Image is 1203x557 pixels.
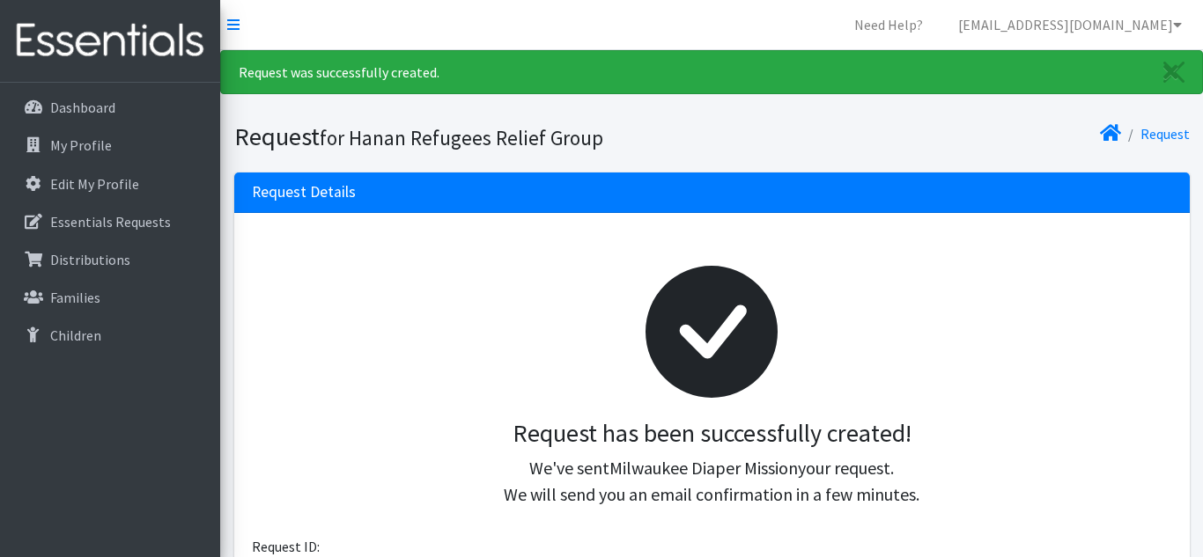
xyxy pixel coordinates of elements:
[7,318,213,353] a: Children
[7,242,213,277] a: Distributions
[234,121,705,152] h1: Request
[1146,51,1202,93] a: Close
[220,50,1203,94] div: Request was successfully created.
[50,326,101,344] p: Children
[50,99,115,116] p: Dashboard
[50,175,139,193] p: Edit My Profile
[7,204,213,239] a: Essentials Requests
[266,419,1158,449] h3: Request has been successfully created!
[50,289,100,306] p: Families
[252,183,356,202] h3: Request Details
[7,280,213,315] a: Families
[7,128,213,163] a: My Profile
[7,11,213,70] img: HumanEssentials
[609,457,798,479] span: Milwaukee Diaper Mission
[320,125,603,150] small: for Hanan Refugees Relief Group
[266,455,1158,508] p: We've sent your request. We will send you an email confirmation in a few minutes.
[50,251,130,268] p: Distributions
[7,166,213,202] a: Edit My Profile
[50,213,171,231] p: Essentials Requests
[1140,125,1190,143] a: Request
[252,538,320,555] span: Request ID:
[7,90,213,125] a: Dashboard
[840,7,937,42] a: Need Help?
[50,136,112,154] p: My Profile
[944,7,1196,42] a: [EMAIL_ADDRESS][DOMAIN_NAME]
